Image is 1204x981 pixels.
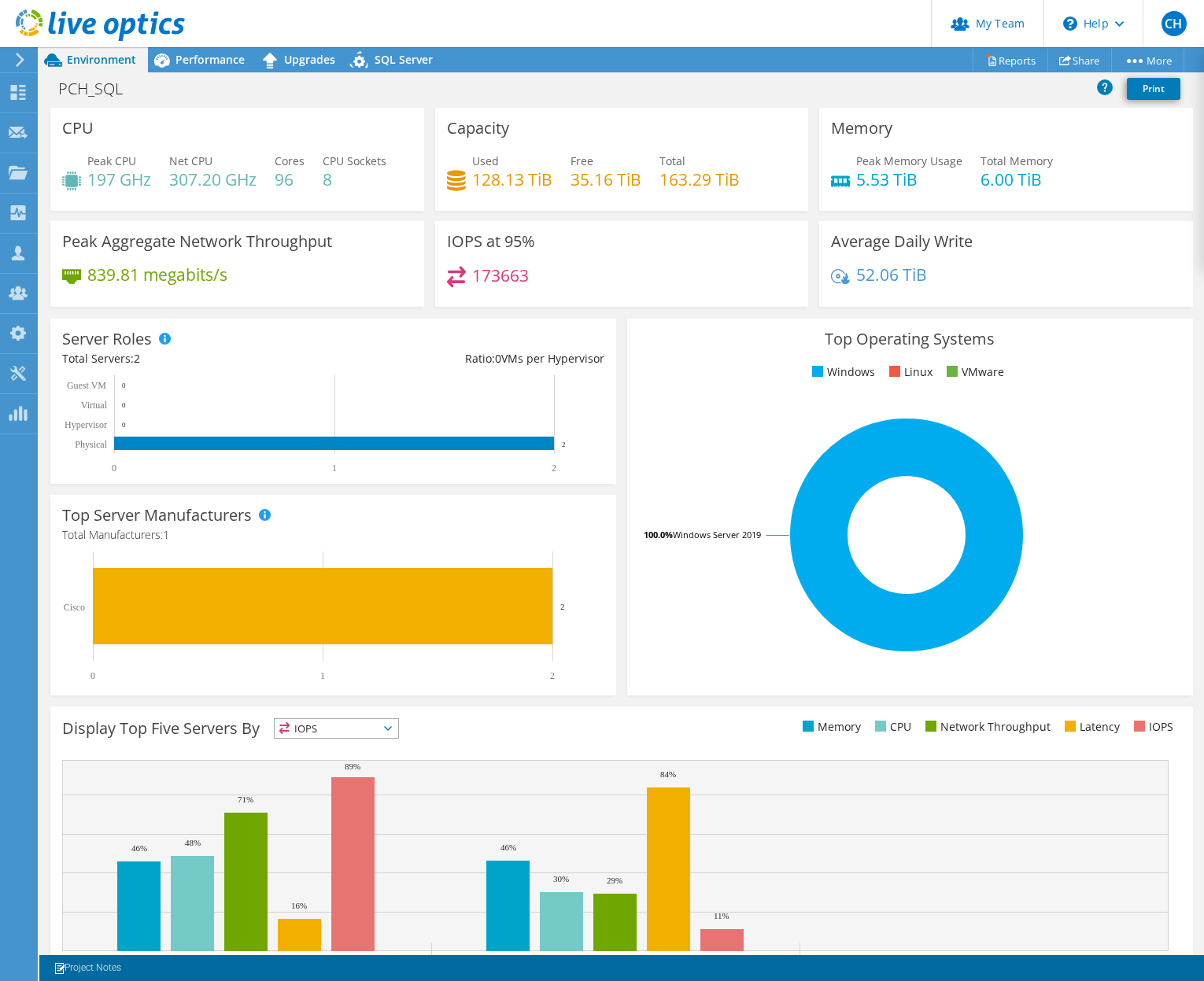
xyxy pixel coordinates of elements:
span: IOPS [275,719,398,738]
span: 2 [134,351,140,366]
a: Share [1047,48,1112,72]
h3: Memory [831,120,892,137]
h4: 839.81 megabits/s [87,266,227,283]
text: Virtual [81,400,108,411]
li: Linux [885,363,933,381]
text: 46% [131,843,147,853]
text: 1 [332,463,337,474]
text: Cisco [64,602,85,613]
tspan: 100.0% [644,529,673,540]
h4: 197 GHz [87,171,151,188]
h3: Top Operating Systems [639,330,1181,348]
div: Total Servers: [62,350,333,367]
h4: 52.06 TiB [856,266,927,283]
h3: CPU [62,120,94,137]
text: Guest VM [67,380,106,391]
h4: 173663 [472,267,529,284]
span: Peak CPU [87,153,136,168]
span: 1 [163,527,169,542]
h3: Average Daily Write [831,233,973,250]
text: 1 [320,670,325,681]
svg: \n [1063,17,1077,31]
text: 0 [90,670,95,681]
li: VMware [943,363,1004,381]
tspan: Windows Server 2019 [673,529,761,540]
text: 2 [550,670,555,681]
a: More [1111,48,1184,72]
h3: Top Server Manufacturers [62,507,252,524]
span: Used [472,153,499,168]
span: Free [571,153,593,168]
li: Memory [799,718,861,736]
h4: Total Manufacturers: [62,526,604,544]
h4: 307.20 GHz [169,171,257,188]
text: 0 [112,463,116,474]
h4: 35.16 TiB [571,171,641,188]
text: 89% [345,762,360,771]
span: SQL Server [375,52,433,67]
text: 0 [122,382,126,389]
text: 48% [185,838,201,847]
text: 0 [122,401,126,409]
h3: Capacity [447,120,509,137]
h4: 96 [275,171,305,188]
h3: IOPS at 95% [447,233,535,250]
h4: 163.29 TiB [659,171,740,188]
span: Total Memory [981,153,1053,168]
h3: Server Roles [62,330,152,348]
text: 2 [552,463,556,474]
span: CH [1162,11,1187,36]
div: Ratio: VMs per Hypervisor [333,350,604,367]
text: 2 [562,441,566,448]
li: IOPS [1130,718,1173,736]
a: Reports [973,48,1048,72]
text: 11% [714,911,729,920]
text: Physical [75,439,107,450]
span: Performance [175,52,245,67]
text: 30% [553,874,569,883]
h4: 128.13 TiB [472,171,552,188]
h4: 5.53 TiB [856,171,962,188]
span: CPU Sockets [323,153,386,168]
li: Windows [808,363,875,381]
text: 2 [560,602,565,611]
a: Project Notes [42,958,132,978]
text: 16% [291,901,307,910]
span: Environment [67,52,136,67]
text: 71% [238,795,253,804]
a: Print [1127,78,1180,100]
h1: PCH_SQL [51,80,147,98]
text: 84% [660,769,676,779]
h4: 8 [323,171,386,188]
span: Net CPU [169,153,212,168]
text: 46% [500,843,516,852]
text: Hypervisor [65,419,107,430]
span: Upgrades [284,52,335,67]
text: 0 [122,421,126,429]
span: 0 [495,351,501,366]
span: Peak Memory Usage [856,153,962,168]
h4: 6.00 TiB [981,171,1053,188]
h3: Peak Aggregate Network Throughput [62,233,332,250]
li: Latency [1061,718,1120,736]
text: 29% [607,876,622,885]
li: CPU [871,718,911,736]
span: Total [659,153,685,168]
li: Network Throughput [921,718,1051,736]
span: Cores [275,153,305,168]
